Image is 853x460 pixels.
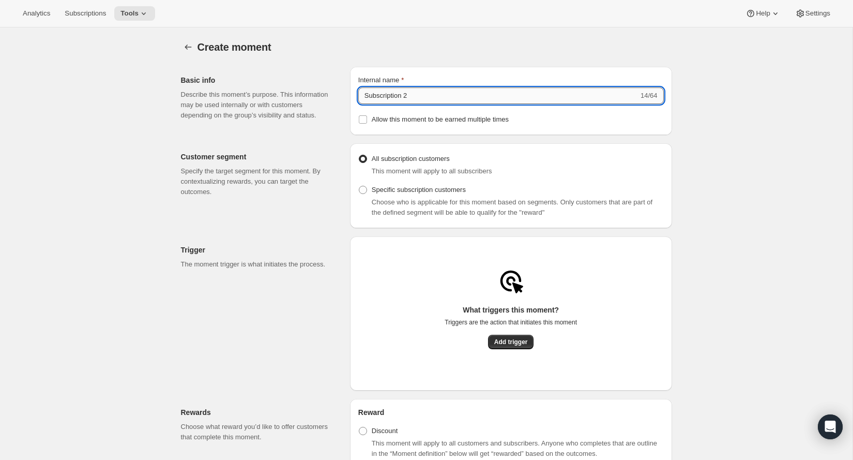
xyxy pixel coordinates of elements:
[805,9,830,18] span: Settings
[17,6,56,21] button: Analytics
[181,245,333,255] h2: Trigger
[181,422,333,442] p: Choose what reward you’d like to offer customers that complete this moment.
[739,6,786,21] button: Help
[114,6,155,21] button: Tools
[181,166,333,197] p: Specify the target segment for this moment. By contextualizing rewards, you can target the outcomes.
[65,9,106,18] span: Subscriptions
[372,439,657,457] span: This moment will apply to all customers and subscribers. Anyone who completes that are outline in...
[358,76,400,84] span: Internal name
[818,414,843,439] div: Open Intercom Messenger
[445,305,577,315] p: What triggers this moment?
[197,41,271,53] span: Create moment
[120,9,139,18] span: Tools
[181,259,333,270] p: The moment trigger is what initiates the process.
[58,6,112,21] button: Subscriptions
[756,9,770,18] span: Help
[445,318,577,327] p: Triggers are the action that initiates this moment
[23,9,50,18] span: Analytics
[494,338,528,346] span: Add trigger
[181,90,333,121] p: Describe this moment’s purpose. This information may be used internally or with customers dependi...
[181,152,333,162] h2: Customer segment
[358,407,664,418] h2: Reward
[181,75,333,85] h2: Basic info
[358,87,638,104] input: Example: Loyal member
[372,115,509,123] span: Allow this moment to be earned multiple times
[181,407,333,418] h2: Rewards
[181,40,195,54] button: Create moment
[488,335,534,349] button: Add trigger
[372,155,450,162] span: All subscription customers
[372,186,466,194] span: Specific subscription customers
[372,198,652,216] span: Choose who is applicable for this moment based on segments. Only customers that are part of the d...
[789,6,836,21] button: Settings
[372,427,398,435] span: Discount
[372,167,492,175] span: This moment will apply to all subscribers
